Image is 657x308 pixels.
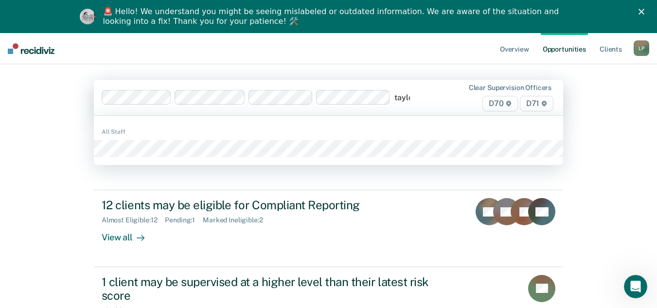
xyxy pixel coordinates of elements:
div: 🚨 Hello! We understand you might be seeing mislabeled or outdated information. We are aware of th... [103,7,562,26]
a: Opportunities [541,33,588,64]
button: LP [634,40,649,56]
div: L P [634,40,649,56]
div: Close [639,9,648,15]
div: Almost Eligible : 12 [102,216,165,224]
iframe: Intercom live chat [624,275,647,298]
img: Recidiviz [8,43,54,54]
div: All Staff [94,127,563,136]
a: 12 clients may be eligible for Compliant ReportingAlmost Eligible:12Pending:1Marked Ineligible:2V... [94,190,563,267]
div: Pending : 1 [165,216,203,224]
span: D70 [482,96,517,111]
div: 1 client may be supervised at a higher level than their latest risk score [102,275,443,303]
span: D71 [520,96,553,111]
div: Marked Ineligible : 2 [203,216,270,224]
div: Clear supervision officers [469,84,551,92]
a: Clients [598,33,624,64]
div: Hi, Lukesha. We’ve found some outstanding items across 4 caseloads [94,127,469,167]
img: Profile image for Kim [80,9,95,24]
div: 12 clients may be eligible for Compliant Reporting [102,198,443,212]
a: Overview [498,33,531,64]
div: View all [102,224,156,243]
